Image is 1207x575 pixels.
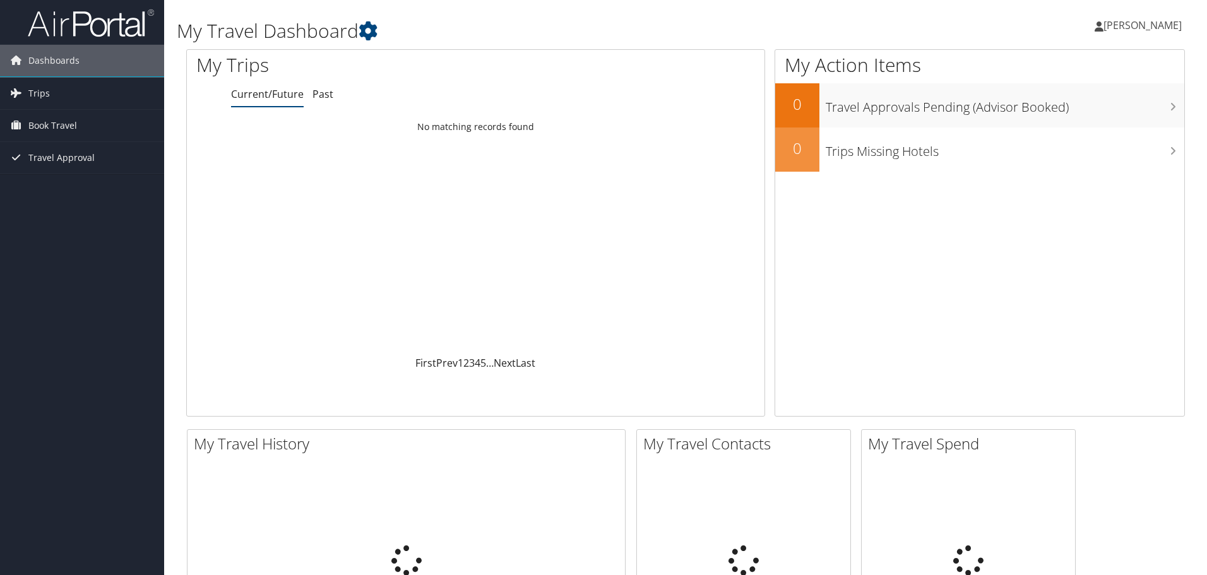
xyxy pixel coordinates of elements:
span: Trips [28,78,50,109]
span: Dashboards [28,45,80,76]
a: Prev [436,356,458,370]
a: 5 [480,356,486,370]
span: … [486,356,494,370]
a: 4 [475,356,480,370]
span: Book Travel [28,110,77,141]
a: Next [494,356,516,370]
a: 0Travel Approvals Pending (Advisor Booked) [775,83,1184,127]
span: Travel Approval [28,142,95,174]
a: Current/Future [231,87,304,101]
span: [PERSON_NAME] [1103,18,1182,32]
h2: My Travel History [194,433,625,454]
h2: 0 [775,138,819,159]
a: 0Trips Missing Hotels [775,127,1184,172]
a: 1 [458,356,463,370]
a: 3 [469,356,475,370]
h2: My Travel Spend [868,433,1075,454]
h2: 0 [775,93,819,115]
a: First [415,356,436,370]
a: Past [312,87,333,101]
a: [PERSON_NAME] [1095,6,1194,44]
h1: My Travel Dashboard [177,18,855,44]
h3: Trips Missing Hotels [826,136,1184,160]
td: No matching records found [187,116,764,138]
h3: Travel Approvals Pending (Advisor Booked) [826,92,1184,116]
h1: My Trips [196,52,514,78]
img: airportal-logo.png [28,8,154,38]
a: Last [516,356,535,370]
a: 2 [463,356,469,370]
h2: My Travel Contacts [643,433,850,454]
h1: My Action Items [775,52,1184,78]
